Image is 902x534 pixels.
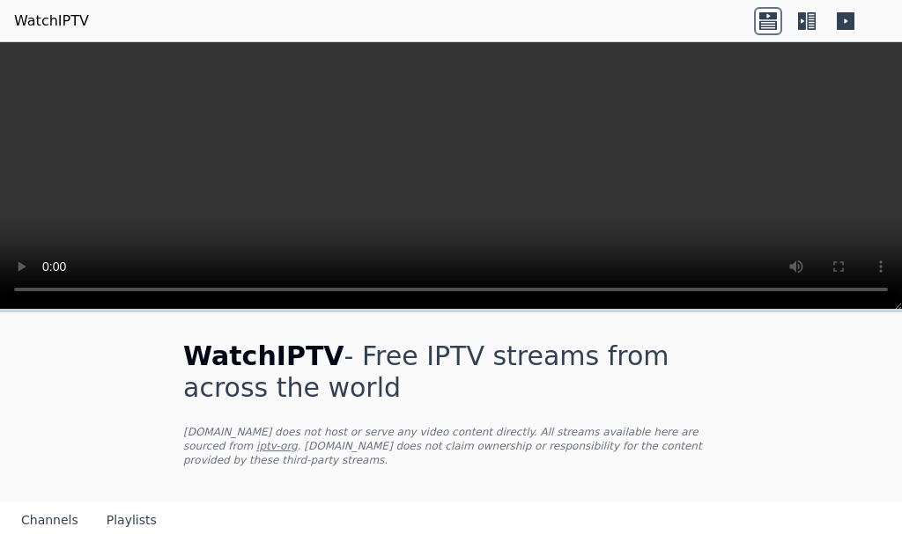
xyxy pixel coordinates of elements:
[183,340,344,371] span: WatchIPTV
[183,425,719,467] p: [DOMAIN_NAME] does not host or serve any video content directly. All streams available here are s...
[183,340,719,404] h1: - Free IPTV streams from across the world
[14,11,89,32] a: WatchIPTV
[256,440,298,452] a: iptv-org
